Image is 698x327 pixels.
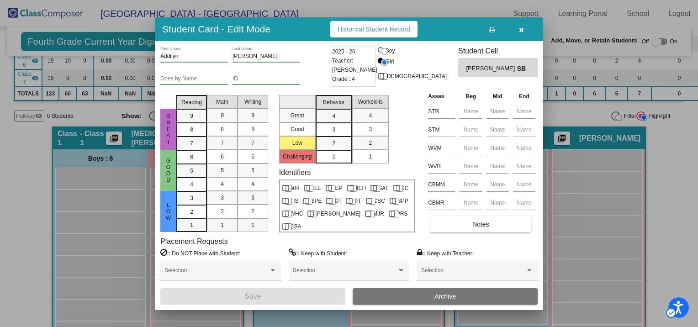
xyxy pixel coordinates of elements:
span: 1 [221,221,224,229]
span: 4 [221,180,224,188]
span: 8 [251,125,254,133]
input: Name [486,105,508,118]
input: SAT [373,185,380,192]
span: CSC [374,195,385,206]
input: ELL [307,185,313,192]
input: Name [460,196,482,210]
span: 2025 - 26 [332,47,355,56]
div: Girl [385,58,394,66]
button: Archive [353,288,538,305]
span: IEP [333,183,342,194]
input: Girl [381,59,388,66]
span: 9 [221,111,224,120]
input: assessment [428,123,455,137]
span: ELL [312,183,321,194]
span: 1 [332,153,335,161]
input: CSA [285,223,292,230]
input: PRS [391,211,398,217]
button: Carousel Slide Picker [507,21,536,37]
span: 3 [332,126,335,134]
span: SPE [311,195,322,206]
input: Name [486,141,508,155]
span: 8 [190,126,193,134]
input: Name [486,196,508,210]
span: 6 [221,153,224,161]
input: WIL [310,211,317,217]
input: Name [460,178,482,191]
input: assessment [428,105,455,118]
span: 5 [221,166,224,174]
span: 8 [221,125,224,133]
div: Selection [160,260,281,281]
th: End [511,91,538,101]
span: Workskills [358,98,383,106]
span: 4 [251,180,254,188]
span: Good [164,158,173,183]
input: ID [233,76,300,82]
span: [DEMOGRAPHIC_DATA] [386,71,447,82]
span: 2 [251,207,254,216]
span: [PERSON_NAME] [315,208,360,219]
span: 3 [251,194,254,202]
span: TIS [290,195,299,206]
h3: Student Cell [458,47,538,55]
span: Math [216,98,228,106]
span: 7 [190,139,193,148]
span: 1 [369,153,372,161]
label: 504504 [282,183,299,194]
th: Beg [457,91,484,101]
th: Asses [426,91,457,101]
span: 1 [251,221,254,229]
span: PT [354,195,361,206]
input: Name [486,178,508,191]
input: OT [329,198,336,205]
input: BEH [350,185,357,192]
input: IEP [328,185,335,192]
button: Historical Student Record [330,21,418,37]
span: 504 [290,183,299,194]
span: BEH [355,183,366,194]
input: assessment [428,159,455,173]
span: 4 [190,180,193,189]
input: Name [486,123,508,137]
input: MJR [368,211,375,217]
span: PRS [397,208,408,219]
button: Save [160,288,345,305]
input: Last Name [233,53,300,60]
input: Boy [381,48,388,55]
span: Grade : 4 [332,74,355,84]
span: Notes [472,221,489,228]
input: Name [513,159,535,173]
input: CSC [369,198,375,205]
input: assessment [428,196,455,210]
span: 3 [221,194,224,202]
span: 3 [369,125,372,133]
h3: Student Card - Edit Mode [162,23,270,35]
input: goes by name [160,76,228,82]
span: 2 [332,139,335,148]
span: 5 [190,167,193,175]
button: Notes [430,216,531,232]
label: = Keep with Student: [289,248,347,258]
span: SC [401,183,409,194]
input: Name [513,196,535,210]
span: 9 [190,112,193,120]
span: [PERSON_NAME] [466,64,517,74]
label: = Do NOT Place with Student: [160,248,240,258]
span: CSA [290,221,301,232]
input: WHC [285,211,292,217]
span: 2 [221,207,224,216]
span: 9 [251,111,254,120]
span: Great [164,113,173,145]
input: Name [513,105,535,118]
span: OT [334,195,342,206]
label: = Keep with Teacher: [417,248,474,258]
div: Selection [289,260,409,281]
span: Archive [434,293,456,300]
input: BPP [392,198,399,205]
input: Name [513,178,535,191]
input: Name [486,159,508,173]
th: Mid [484,91,511,101]
span: 2 [190,208,193,216]
span: Writing [244,98,261,106]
